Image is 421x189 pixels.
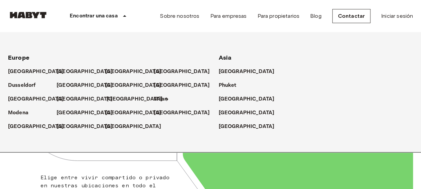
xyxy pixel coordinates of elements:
p: [GEOGRAPHIC_DATA] [57,95,113,103]
a: [GEOGRAPHIC_DATA] [105,68,168,76]
a: [GEOGRAPHIC_DATA] [8,68,71,76]
a: Contactar [332,9,370,23]
a: Phuket [219,81,243,89]
p: Unlock your next move. [232,91,403,159]
p: [GEOGRAPHIC_DATA] [57,123,113,131]
p: [GEOGRAPHIC_DATA] [154,68,210,76]
a: [GEOGRAPHIC_DATA] [154,68,216,76]
p: [GEOGRAPHIC_DATA] [57,68,113,76]
p: [GEOGRAPHIC_DATA] [8,95,64,103]
a: [GEOGRAPHIC_DATA] [219,123,281,131]
a: Sobre nosotros [160,12,199,20]
p: [GEOGRAPHIC_DATA] [219,68,275,76]
p: Encontrar una casa [70,12,118,20]
p: Phuket [219,81,236,89]
p: Dusseldorf [8,81,36,89]
a: [GEOGRAPHIC_DATA] [105,81,168,89]
p: [GEOGRAPHIC_DATA] [154,109,210,117]
a: [GEOGRAPHIC_DATA] [8,123,71,131]
p: [GEOGRAPHIC_DATA] [105,109,161,117]
a: [GEOGRAPHIC_DATA] [219,109,281,117]
a: [GEOGRAPHIC_DATA] [57,109,119,117]
a: Blog [310,12,322,20]
a: [GEOGRAPHIC_DATA] [107,95,169,103]
span: Europe [8,54,29,61]
p: [GEOGRAPHIC_DATA] [154,81,210,89]
a: [GEOGRAPHIC_DATA] [105,123,168,131]
a: [GEOGRAPHIC_DATA] [219,68,281,76]
p: [GEOGRAPHIC_DATA] [219,123,275,131]
a: Dusseldorf [8,81,43,89]
p: [GEOGRAPHIC_DATA] [105,68,161,76]
a: Iniciar sesión [381,12,413,20]
a: [GEOGRAPHIC_DATA] [154,81,216,89]
a: [GEOGRAPHIC_DATA] [8,95,71,103]
a: [GEOGRAPHIC_DATA] [154,109,216,117]
p: [GEOGRAPHIC_DATA] [8,123,64,131]
a: [GEOGRAPHIC_DATA] [105,109,168,117]
img: Habyt [8,12,48,18]
a: Para empresas [210,12,247,20]
p: [GEOGRAPHIC_DATA] [105,123,161,131]
p: [GEOGRAPHIC_DATA] [107,95,162,103]
p: [GEOGRAPHIC_DATA] [219,95,275,103]
a: Modena [8,109,35,117]
p: [GEOGRAPHIC_DATA] [105,81,161,89]
p: [GEOGRAPHIC_DATA] [8,68,64,76]
a: Para propietarios [257,12,299,20]
p: [GEOGRAPHIC_DATA] [219,109,275,117]
p: [GEOGRAPHIC_DATA] [57,81,113,89]
span: Asia [219,54,232,61]
a: [GEOGRAPHIC_DATA] [57,123,119,131]
a: [GEOGRAPHIC_DATA] [57,68,119,76]
p: [GEOGRAPHIC_DATA] [57,109,113,117]
a: [GEOGRAPHIC_DATA] [57,81,119,89]
p: Modena [8,109,28,117]
a: [GEOGRAPHIC_DATA] [219,95,281,103]
a: [GEOGRAPHIC_DATA] [57,95,119,103]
